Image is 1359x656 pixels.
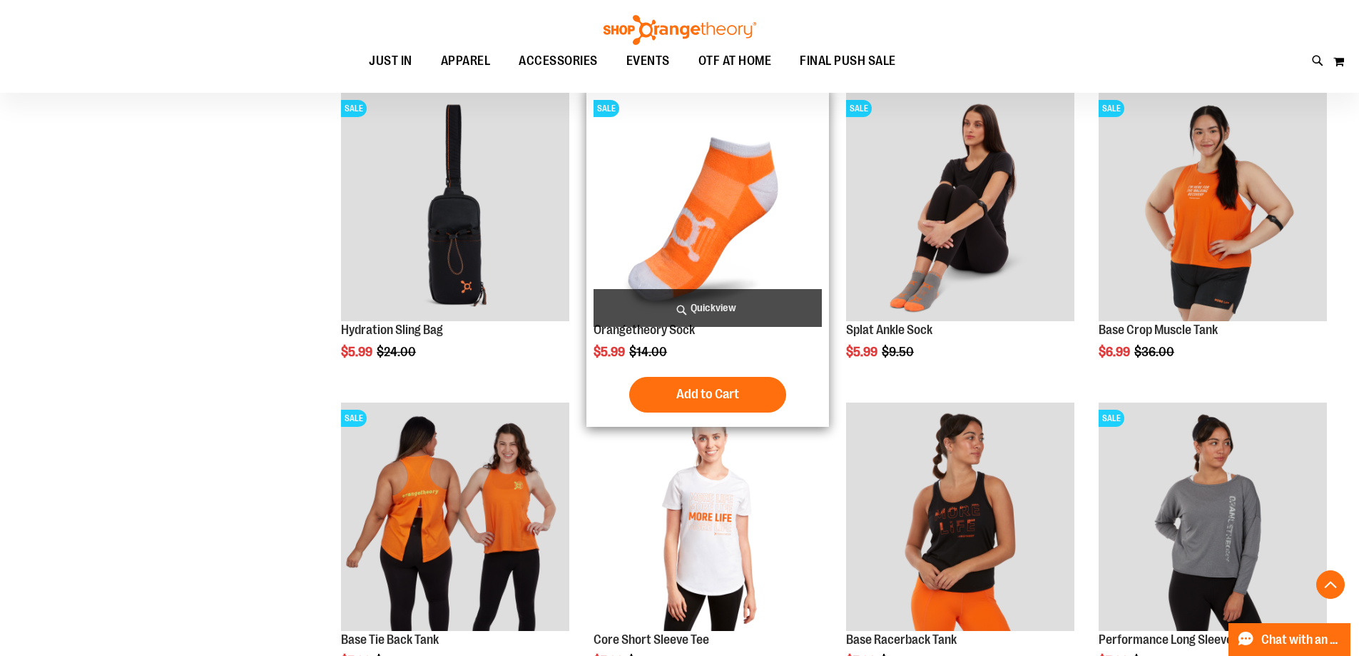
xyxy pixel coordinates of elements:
img: Product image for Orangetheory Sock [594,93,822,321]
span: $6.99 [1099,345,1132,359]
div: product [586,86,829,427]
span: $24.00 [377,345,418,359]
span: SALE [846,100,872,117]
a: FINAL PUSH SALE [785,45,910,77]
span: SALE [341,100,367,117]
button: Chat with an Expert [1228,623,1351,656]
img: Product image for Base Racerback Tank [846,403,1074,631]
a: Performance Long Sleeve Crop Tee [1099,632,1281,647]
span: FINAL PUSH SALE [800,45,896,77]
img: Product image for Performance Long Sleeve Crop Tee [1099,403,1327,631]
a: Base Tie Back Tank [341,632,439,647]
span: OTF AT HOME [698,45,772,77]
span: SALE [594,100,619,117]
span: SALE [1099,410,1124,427]
span: $14.00 [629,345,669,359]
a: Base Racerback Tank [846,632,957,647]
a: EVENTS [612,45,684,78]
a: Product image for Orangetheory SockSALE [594,93,822,323]
a: Splat Ankle Sock [846,323,932,337]
a: ACCESSORIES [504,45,612,78]
a: Product image for Splat Ankle SockSALE [846,93,1074,323]
span: APPAREL [441,45,491,77]
button: Add to Cart [629,377,786,413]
a: Product image for Base Crop Muscle TankSALE [1099,93,1327,323]
span: $36.00 [1134,345,1176,359]
span: SALE [1099,100,1124,117]
a: Product image for Hydration Sling BagSALE [341,93,569,323]
img: Product image for Hydration Sling Bag [341,93,569,321]
a: Product image for Performance Long Sleeve Crop TeeSALE [1099,403,1327,633]
a: Hydration Sling Bag [341,323,443,337]
a: Orangetheory Sock [594,323,695,337]
a: OTF AT HOME [684,45,786,78]
div: product [839,86,1081,395]
span: EVENTS [626,45,670,77]
span: SALE [341,410,367,427]
span: $9.50 [882,345,916,359]
img: Product image for Base Crop Muscle Tank [1099,93,1327,321]
span: JUST IN [369,45,412,77]
a: Core Short Sleeve Tee [594,632,709,647]
span: $5.99 [341,345,375,359]
a: JUST IN [355,45,427,78]
a: Base Crop Muscle Tank [1099,323,1218,337]
div: product [1091,86,1334,395]
span: $5.99 [846,345,880,359]
span: Chat with an Expert [1261,633,1342,647]
img: Product image for Base Tie Back Tank [341,403,569,631]
div: product [334,86,576,395]
a: APPAREL [427,45,505,78]
a: Product image for Base Tie Back TankSALE [341,403,569,633]
span: Add to Cart [676,386,739,402]
span: $5.99 [594,345,627,359]
a: Product image for Base Racerback Tank [846,403,1074,633]
button: Back To Top [1316,570,1345,599]
img: Shop Orangetheory [601,15,758,45]
img: Product image for Core Short Sleeve Tee [594,403,822,631]
a: Quickview [594,289,822,327]
a: Product image for Core Short Sleeve Tee [594,403,822,633]
img: Product image for Splat Ankle Sock [846,93,1074,321]
span: ACCESSORIES [519,45,598,77]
